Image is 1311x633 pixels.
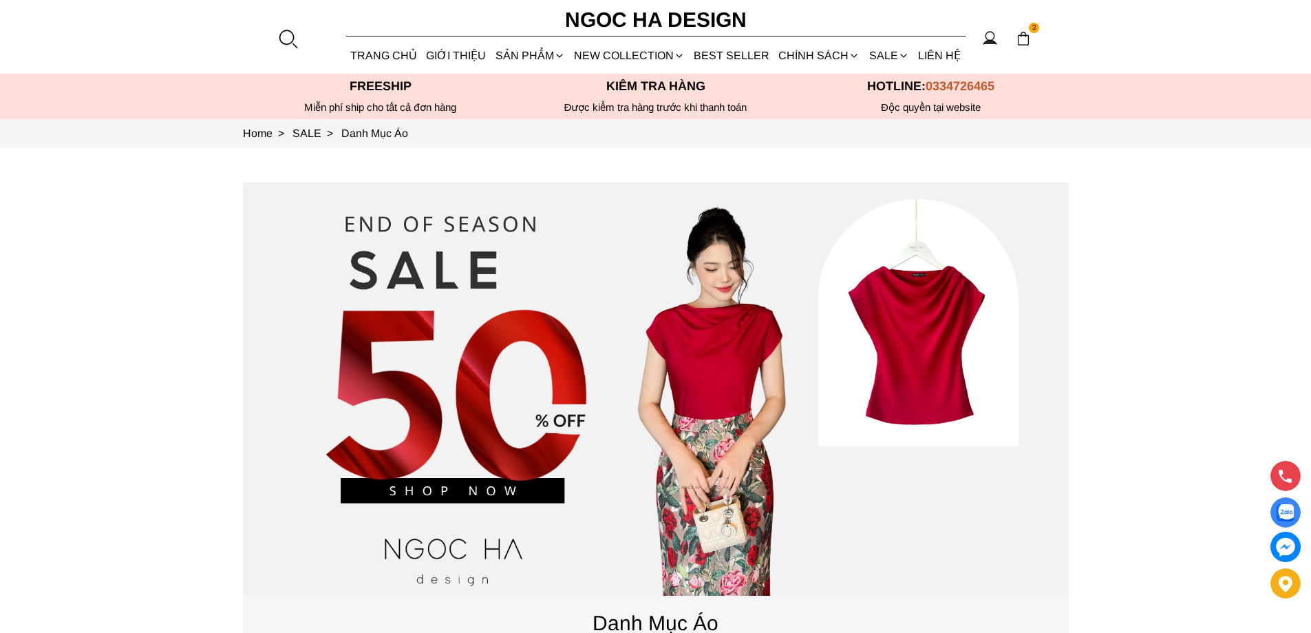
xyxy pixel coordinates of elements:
[690,37,774,74] a: BEST SELLER
[292,127,341,139] a: Link to SALE
[1270,497,1301,528] a: Display image
[518,101,793,114] p: Được kiểm tra hàng trước khi thanh toán
[864,37,913,74] a: SALE
[1270,532,1301,562] a: messenger
[273,127,290,139] span: >
[1029,23,1040,34] span: 2
[793,79,1069,94] p: Hotline:
[321,127,339,139] span: >
[553,3,759,37] a: Ngoc Ha Design
[1277,504,1294,521] img: Display image
[243,127,292,139] a: Link to Home
[569,37,689,74] a: NEW COLLECTION
[926,79,994,93] span: 0334726465
[774,37,864,74] div: Chính sách
[243,79,518,94] p: Freeship
[1016,31,1031,46] img: img-CART-ICON-ksit0nf1
[793,101,1069,114] h6: Độc quyền tại website
[491,37,569,74] div: SẢN PHẨM
[346,37,422,74] a: TRANG CHỦ
[606,79,705,93] font: Kiểm tra hàng
[243,101,518,114] div: Miễn phí ship cho tất cả đơn hàng
[341,127,408,139] a: Link to Danh Mục Áo
[422,37,491,74] a: GIỚI THIỆU
[913,37,965,74] a: LIÊN HỆ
